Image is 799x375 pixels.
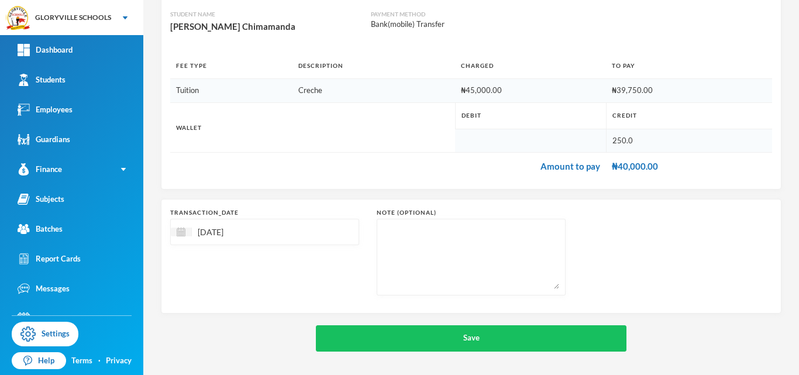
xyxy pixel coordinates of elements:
td: ₦39,750.00 [606,79,772,103]
div: Guardians [18,133,70,146]
div: Report Cards [18,253,81,265]
button: Save [316,325,626,352]
th: Description [292,53,455,79]
td: ₦45,000.00 [455,79,606,103]
td: Amount to pay [170,153,606,180]
div: Events [18,312,58,325]
a: Terms [71,355,92,367]
div: Payment Method [371,10,521,19]
div: Finance [18,163,62,176]
div: GLORYVILLE SCHOOLS [35,12,111,23]
th: Fee Type [170,53,292,79]
div: Subjects [18,193,64,205]
input: Select date [192,225,290,239]
div: Note (optional) [377,208,566,217]
img: logo [6,6,30,30]
div: transaction_date [170,208,359,217]
div: Employees [18,104,73,116]
th: Debit [455,102,606,129]
th: Charged [455,53,606,79]
th: Credit [606,102,772,129]
th: To Pay [606,53,772,79]
a: Settings [12,322,78,346]
td: Tuition [170,79,292,103]
div: Batches [18,223,63,235]
th: Wallet [170,102,455,153]
td: ₦40,000.00 [606,153,772,180]
div: Students [18,74,66,86]
div: Dashboard [18,44,73,56]
div: Bank(mobile) Transfer [371,19,521,30]
div: Student Name [170,10,371,19]
a: Privacy [106,355,132,367]
a: Help [12,352,66,370]
div: Messages [18,283,70,295]
td: Creche [292,79,455,103]
td: 250.0 [606,129,772,153]
div: · [98,355,101,367]
div: [PERSON_NAME] Chimamanda [170,19,371,34]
